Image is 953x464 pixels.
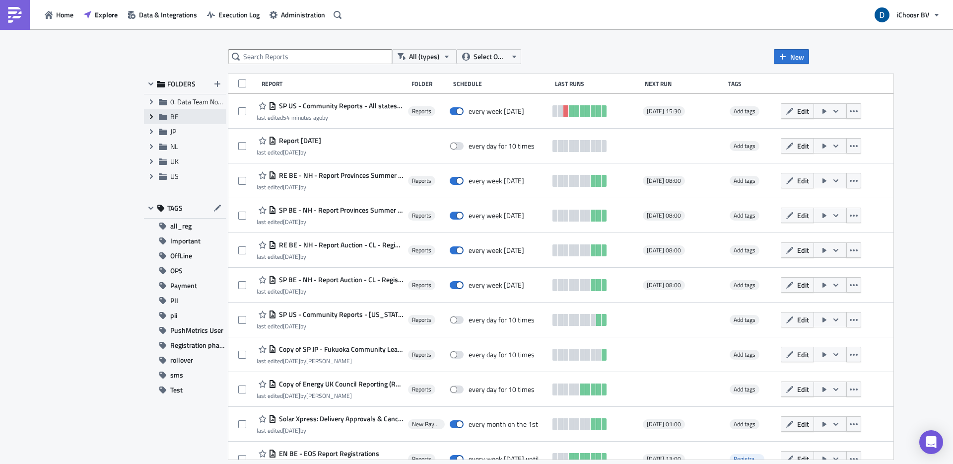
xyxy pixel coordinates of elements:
[730,454,764,464] span: Registration phase
[734,315,755,324] span: Add tags
[144,219,226,233] button: all_reg
[281,9,325,20] span: Administration
[257,392,403,399] div: last edited by [PERSON_NAME]
[797,106,809,116] span: Edit
[469,385,535,394] div: every day for 10 times
[276,275,403,284] span: SP BE - NH - Report Auction - CL - Registraties en Acceptatie fase Fall 2025
[869,4,946,26] button: iChoosr BV
[647,177,681,185] span: [DATE] 08:00
[276,101,403,110] span: SP US - Community Reports - All states (CO, IL, FL, MD, MN, OH, PA, VA, TX)
[469,107,524,116] div: every week on Friday
[265,7,330,22] button: Administration
[392,49,457,64] button: All (types)
[469,420,538,429] div: every month on the 1st
[276,310,403,319] span: SP US - Community Reports - Pennsylvania
[469,176,524,185] div: every week on Monday
[647,455,681,463] span: [DATE] 13:00
[730,280,759,290] span: Add tags
[797,314,809,325] span: Edit
[170,219,192,233] span: all_reg
[797,419,809,429] span: Edit
[781,208,814,223] button: Edit
[276,240,403,249] span: RE BE - NH - Report Auction - CL - Registraties en Acceptatie fase Fall 2025
[144,368,226,383] button: sms
[781,312,814,327] button: Edit
[170,233,201,248] span: Important
[78,7,123,22] button: Explore
[283,182,300,192] time: 2025-09-03T09:43:56Z
[790,52,804,62] span: New
[412,177,431,185] span: Reports
[774,49,809,64] button: New
[734,350,755,359] span: Add tags
[218,9,260,20] span: Execution Log
[555,80,640,87] div: Last Runs
[781,416,814,432] button: Edit
[781,138,814,154] button: Edit
[257,218,403,226] div: last edited by
[283,321,300,331] time: 2025-09-01T15:18:22Z
[283,426,300,435] time: 2025-07-29T11:50:22Z
[202,7,265,22] button: Execution Log
[144,383,226,397] button: Test
[469,315,535,324] div: every day for 10 times
[412,212,431,220] span: Reports
[276,414,403,423] span: Solar Xpress: Delivery Approvals & Cancellations
[170,96,272,107] span: 0. Data Team Notebooks & Reports
[412,107,431,115] span: Reports
[797,141,809,151] span: Edit
[170,263,183,278] span: OPS
[144,308,226,323] button: pii
[730,245,759,255] span: Add tags
[283,356,300,366] time: 2025-08-28T08:27:33Z
[797,384,809,394] span: Edit
[797,280,809,290] span: Edit
[170,156,179,166] span: UK
[781,277,814,293] button: Edit
[412,281,431,289] span: Reports
[797,454,809,464] span: Edit
[257,149,321,156] div: last edited by
[730,315,759,325] span: Add tags
[469,211,524,220] div: every week on Monday
[170,111,179,122] span: BE
[469,350,535,359] div: every day for 10 times
[647,246,681,254] span: [DATE] 08:00
[170,368,183,383] span: sms
[781,103,814,119] button: Edit
[874,6,890,23] img: Avatar
[139,9,197,20] span: Data & Integrations
[412,455,431,463] span: Reports
[469,455,547,464] div: every week on Monday until October 22, 2025
[144,278,226,293] button: Payment
[257,288,403,295] div: last edited by
[781,173,814,188] button: Edit
[730,176,759,186] span: Add tags
[276,171,403,180] span: RE BE - NH - Report Provinces Summer 2025 Installations West-Vlaanderen en Provincie Oost-Vlaanderen
[257,322,403,330] div: last edited by
[797,175,809,186] span: Edit
[797,245,809,255] span: Edit
[7,7,23,23] img: PushMetrics
[412,386,431,393] span: Reports
[257,253,403,260] div: last edited by
[469,246,524,255] div: every week on Monday
[734,385,755,394] span: Add tags
[409,51,439,62] span: All (types)
[412,351,431,359] span: Reports
[647,212,681,220] span: [DATE] 08:00
[283,217,300,227] time: 2025-09-03T09:42:45Z
[276,345,403,354] span: Copy of SP JP - Fukuoka Community Leader Reports
[276,380,403,388] span: Copy of Energy UK Council Reporting (Registration)
[647,420,681,428] span: [DATE] 01:00
[730,350,759,360] span: Add tags
[262,80,407,87] div: Report
[144,293,226,308] button: PII
[283,113,322,122] time: 2025-09-22T13:23:28Z
[276,206,403,215] span: SP BE - NH - Report Provinces Summer 2025 Installations
[40,7,78,22] button: Home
